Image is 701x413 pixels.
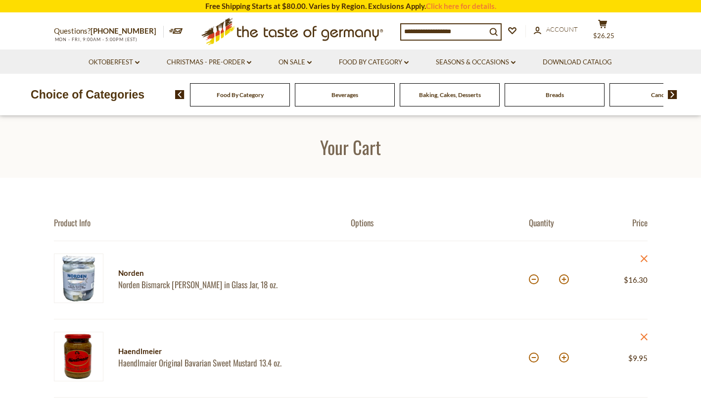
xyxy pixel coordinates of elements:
[534,24,578,35] a: Account
[118,267,333,279] div: Norden
[118,279,333,290] a: Norden Bismarck [PERSON_NAME] in Glass Jar, 18 oz.
[279,57,312,68] a: On Sale
[351,217,529,228] div: Options
[118,345,333,358] div: Haendlmeier
[54,217,351,228] div: Product Info
[624,275,648,284] span: $16.30
[543,57,612,68] a: Download Catalog
[89,57,140,68] a: Oktoberfest
[628,354,648,362] span: $9.95
[546,91,564,99] a: Breads
[419,91,481,99] a: Baking, Cakes, Desserts
[668,90,677,99] img: next arrow
[588,217,648,228] div: Price
[54,254,103,303] img: Norden Bismarck Herring in Jar
[651,91,668,99] a: Candy
[593,32,614,40] span: $26.25
[54,25,164,38] p: Questions?
[546,25,578,33] span: Account
[436,57,515,68] a: Seasons & Occasions
[54,37,138,42] span: MON - FRI, 9:00AM - 5:00PM (EST)
[426,1,496,10] a: Click here for details.
[91,26,156,35] a: [PHONE_NUMBER]
[54,332,103,381] img: Haendlmaier Original Bavarian Sweet Mustard 13.4 oz.
[175,90,185,99] img: previous arrow
[588,19,618,44] button: $26.25
[167,57,251,68] a: Christmas - PRE-ORDER
[118,358,333,368] a: Haendlmaier Original Bavarian Sweet Mustard 13.4 oz.
[31,136,670,158] h1: Your Cart
[217,91,264,99] a: Food By Category
[339,57,409,68] a: Food By Category
[529,217,588,228] div: Quantity
[331,91,358,99] a: Beverages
